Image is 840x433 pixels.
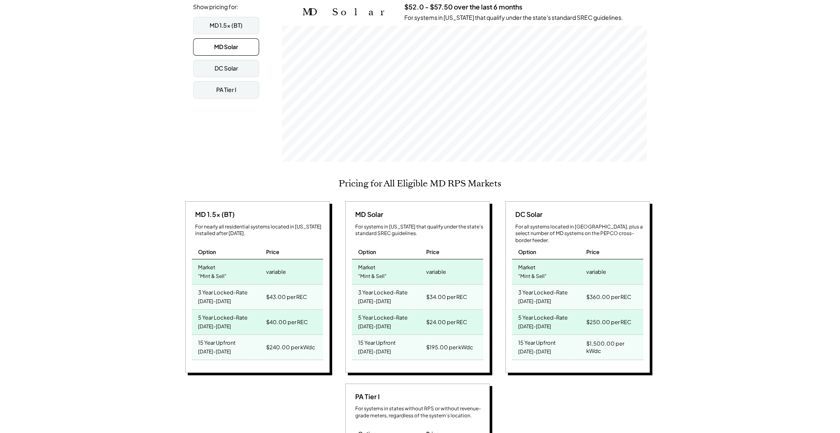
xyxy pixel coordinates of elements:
[358,337,396,346] div: 15 Year Upfront
[198,287,248,296] div: 3 Year Locked-Rate
[358,287,408,296] div: 3 Year Locked-Rate
[518,287,568,296] div: 3 Year Locked-Rate
[518,337,556,346] div: 15 Year Upfront
[198,337,236,346] div: 15 Year Upfront
[426,316,467,328] div: $24.00 per REC
[586,248,599,256] div: Price
[198,248,216,256] div: Option
[518,271,547,282] div: "Mint & Sell"
[518,321,551,332] div: [DATE]-[DATE]
[358,296,391,307] div: [DATE]-[DATE]
[266,316,308,328] div: $40.00 per REC
[586,338,639,357] div: $1,500.00 per kWdc
[198,312,248,321] div: 5 Year Locked-Rate
[586,291,631,303] div: $360.00 per REC
[358,261,375,271] div: Market
[358,271,387,282] div: "Mint & Sell"
[355,405,483,419] div: For systems in states without RPS or without revenue-grade meters, regardless of the system's loc...
[198,346,231,358] div: [DATE]-[DATE]
[518,296,551,307] div: [DATE]-[DATE]
[426,341,473,353] div: $195.00 per kWdc
[426,248,439,256] div: Price
[352,392,380,401] div: PA Tier I
[515,224,643,244] div: For all systems located in [GEOGRAPHIC_DATA], plus a select number of MD systems on the PEPCO cro...
[198,321,231,332] div: [DATE]-[DATE]
[518,346,551,358] div: [DATE]-[DATE]
[352,210,383,219] div: MD Solar
[215,64,238,73] div: DC Solar
[266,266,286,278] div: variable
[404,14,623,22] div: For systems in [US_STATE] that qualify under the state's standard SREC guidelines.
[266,248,279,256] div: Price
[518,261,536,271] div: Market
[195,224,323,238] div: For nearly all residential systems located in [US_STATE] installed after [DATE].
[355,224,483,238] div: For systems in [US_STATE] that qualify under the state's standard SREC guidelines.
[193,3,238,11] div: Show pricing for:
[586,266,606,278] div: variable
[518,248,536,256] div: Option
[302,6,392,18] h2: MD Solar
[518,312,568,321] div: 5 Year Locked-Rate
[216,86,236,94] div: PA Tier I
[358,248,376,256] div: Option
[192,210,235,219] div: MD 1.5x (BT)
[198,271,227,282] div: "Mint & Sell"
[266,291,307,303] div: $43.00 per REC
[586,316,631,328] div: $250.00 per REC
[198,261,215,271] div: Market
[426,291,467,303] div: $34.00 per REC
[404,3,522,12] h3: $52.0 - $57.50 over the last 6 months
[266,341,315,353] div: $240.00 per kWdc
[210,21,243,30] div: MD 1.5x (BT)
[358,312,408,321] div: 5 Year Locked-Rate
[214,43,238,51] div: MD Solar
[358,346,391,358] div: [DATE]-[DATE]
[339,178,501,189] h2: Pricing for All Eligible MD RPS Markets
[426,266,446,278] div: variable
[512,210,543,219] div: DC Solar
[358,321,391,332] div: [DATE]-[DATE]
[198,296,231,307] div: [DATE]-[DATE]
